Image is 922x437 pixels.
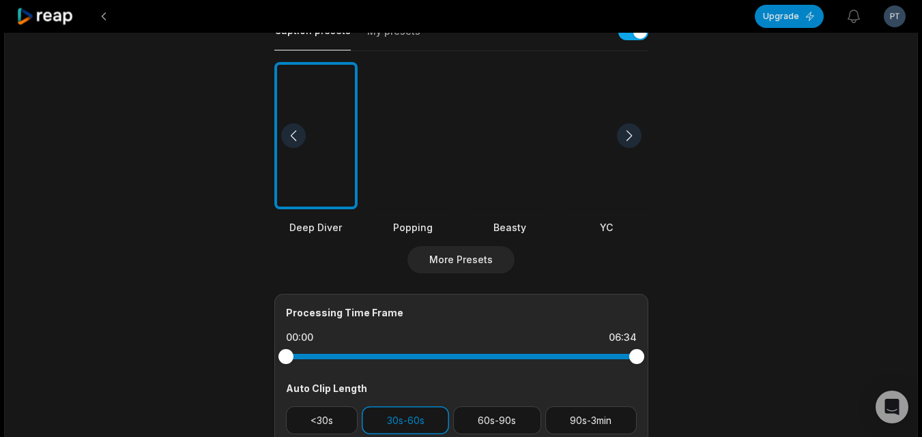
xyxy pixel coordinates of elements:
button: 60s-90s [453,406,541,434]
div: Beasty [468,220,551,235]
button: Caption presets [274,24,351,50]
button: Upgrade [755,5,824,28]
div: 00:00 [286,331,313,344]
button: My presets [367,25,420,50]
div: Auto Clip Length [286,381,637,395]
div: Deep Diver [274,220,358,235]
button: More Presets [407,246,515,273]
button: <30s [286,406,358,434]
div: Open Intercom Messenger [876,391,908,423]
div: YC [565,220,648,235]
div: Popping [371,220,455,235]
button: 30s-60s [362,406,449,434]
div: 06:34 [609,331,637,344]
button: 90s-3min [545,406,637,434]
div: Processing Time Frame [286,305,637,320]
